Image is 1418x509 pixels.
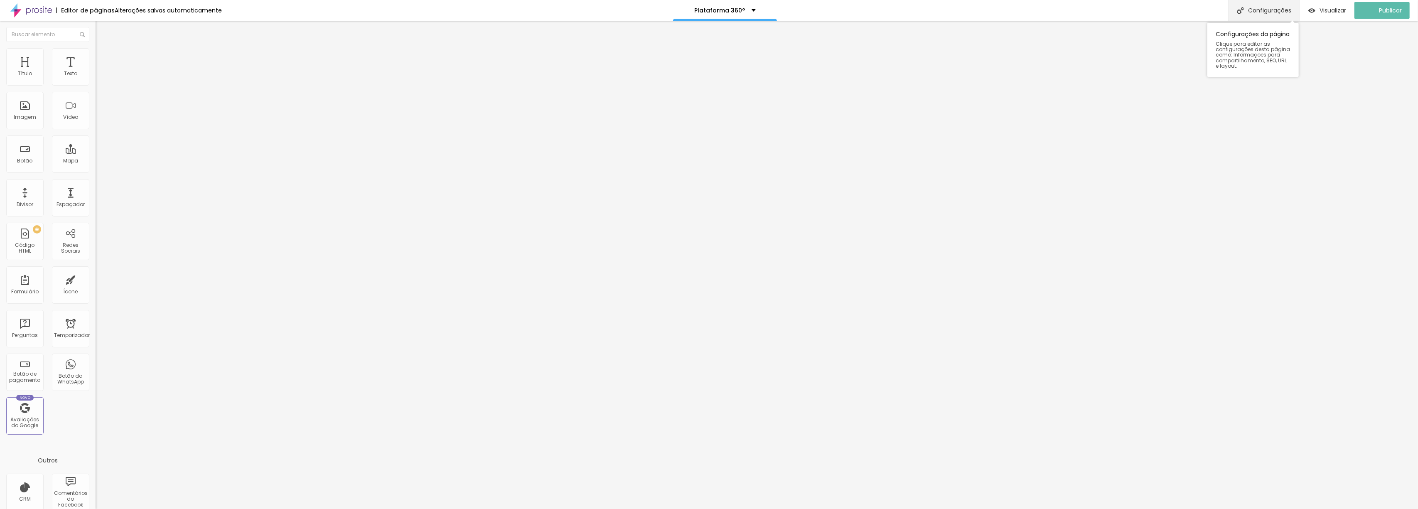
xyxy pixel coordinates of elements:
[12,332,38,339] font: Perguntas
[19,495,31,502] font: CRM
[54,332,90,339] font: Temporizador
[61,241,80,254] font: Redes Sociais
[54,489,88,509] font: Comentários do Facebook
[38,456,58,465] font: Outros
[1308,7,1315,14] img: view-1.svg
[80,32,85,37] img: Ícone
[1354,2,1410,19] button: Publicar
[115,6,222,15] font: Alterações salvas automaticamente
[17,157,33,164] font: Botão
[96,21,1418,509] iframe: Editor
[64,288,78,295] font: Ícone
[64,70,77,77] font: Texto
[63,157,78,164] font: Mapa
[10,370,41,383] font: Botão de pagamento
[1216,40,1290,69] font: Clique para editar as configurações desta página como: Informações para compartilhamento, SEO, UR...
[6,27,89,42] input: Buscar elemento
[63,113,78,120] font: Vídeo
[1248,6,1291,15] font: Configurações
[695,6,745,15] font: Plataforma 360°
[11,288,39,295] font: Formulário
[1216,30,1290,38] font: Configurações da página
[57,201,85,208] font: Espaçador
[11,416,39,429] font: Avaliações do Google
[20,395,31,400] font: Novo
[14,113,36,120] font: Imagem
[15,241,35,254] font: Código HTML
[18,70,32,77] font: Título
[1300,2,1354,19] button: Visualizar
[1320,6,1346,15] font: Visualizar
[57,372,84,385] font: Botão do WhatsApp
[61,6,115,15] font: Editor de páginas
[17,201,33,208] font: Divisor
[1379,6,1402,15] font: Publicar
[1237,7,1244,14] img: Ícone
